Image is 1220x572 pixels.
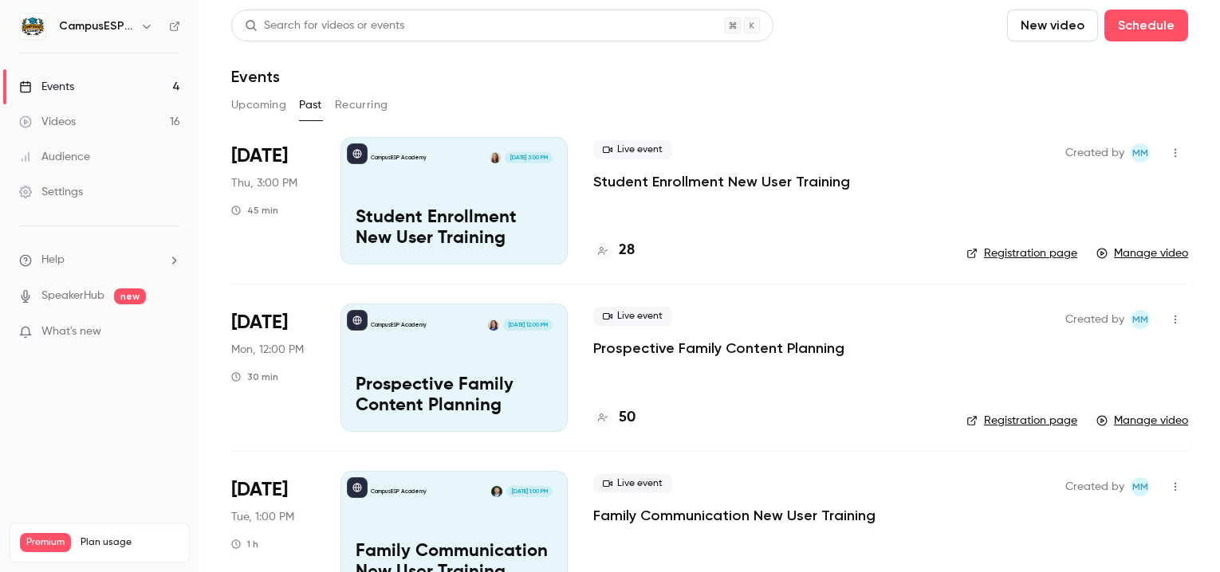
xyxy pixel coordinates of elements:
div: Sep 15 Mon, 12:00 PM (America/New York) [231,304,315,431]
h4: 50 [619,407,636,429]
p: CampusESP Academy [371,488,427,496]
a: Registration page [966,245,1077,261]
button: Upcoming [231,92,286,118]
span: Live event [593,140,672,159]
p: CampusESP Academy [371,321,427,329]
a: SpeakerHub [41,288,104,304]
a: 50 [593,407,636,429]
span: Created by [1065,477,1124,496]
img: Albert Perera [491,486,502,497]
img: Kerri Meeks-Griffin [488,319,499,331]
a: 28 [593,240,635,261]
span: Mairin Matthews [1131,143,1150,163]
p: CampusESP Academy [371,154,427,162]
span: [DATE] [231,310,288,335]
img: Mairin Matthews [490,152,501,163]
span: [DATE] [231,143,288,169]
span: Thu, 3:00 PM [231,175,297,191]
span: [DATE] [231,477,288,503]
div: 45 min [231,204,278,217]
div: 30 min [231,370,278,383]
button: Schedule [1104,10,1188,41]
iframe: Noticeable Trigger [161,325,180,339]
span: Mairin Matthews [1131,310,1150,329]
span: MM [1132,477,1148,496]
span: MM [1132,143,1148,163]
p: Prospective Family Content Planning [356,375,553,417]
span: [DATE] 1:00 PM [506,486,552,497]
li: help-dropdown-opener [19,252,180,268]
span: new [114,288,146,304]
img: CampusESP Academy [20,14,45,39]
span: Premium [20,533,71,552]
span: [DATE] 3:00 PM [505,152,552,163]
span: Created by [1065,143,1124,163]
div: Audience [19,149,90,165]
span: Mon, 12:00 PM [231,342,304,358]
a: Family Communication New User Training [593,506,876,525]
span: Tue, 1:00 PM [231,509,294,525]
div: Events [19,79,74,95]
button: Recurring [335,92,388,118]
a: Manage video [1096,413,1188,429]
p: Student Enrollment New User Training [356,208,553,249]
span: Plan usage [81,536,179,549]
button: Past [299,92,322,118]
span: Live event [593,307,672,326]
a: Prospective Family Content Planning [593,339,844,358]
a: Student Enrollment New User Training [593,172,850,191]
div: Search for videos or events [245,18,404,34]
span: What's new [41,323,101,340]
span: Help [41,252,65,268]
div: Settings [19,184,83,200]
h6: CampusESP Academy [59,18,134,34]
h1: Events [231,67,280,86]
span: Mairin Matthews [1131,477,1150,496]
a: Registration page [966,413,1077,429]
div: Videos [19,114,76,130]
a: Prospective Family Content PlanningCampusESP AcademyKerri Meeks-Griffin[DATE] 12:00 PMProspective... [340,304,568,431]
h4: 28 [619,240,635,261]
a: Student Enrollment New User TrainingCampusESP AcademyMairin Matthews[DATE] 3:00 PMStudent Enrollm... [340,137,568,264]
span: Live event [593,474,672,493]
button: New video [1007,10,1098,41]
span: MM [1132,310,1148,329]
div: Sep 18 Thu, 3:00 PM (America/New York) [231,137,315,264]
div: 1 h [231,538,258,550]
span: Created by [1065,310,1124,329]
a: Manage video [1096,245,1188,261]
span: [DATE] 12:00 PM [503,319,552,331]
